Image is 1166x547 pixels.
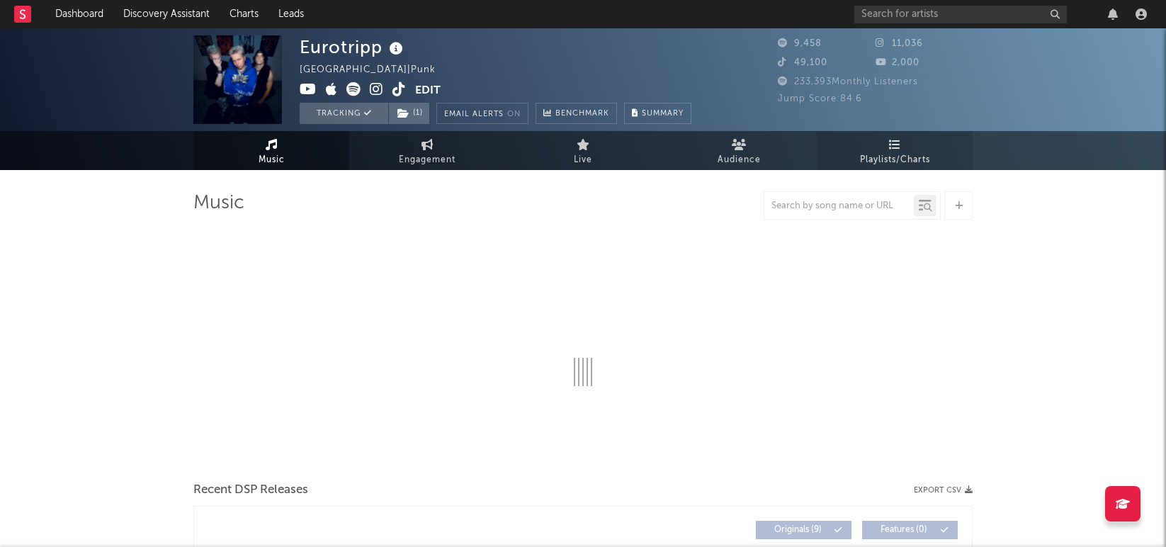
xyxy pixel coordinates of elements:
span: 11,036 [876,39,923,48]
a: Engagement [349,131,505,170]
span: 49,100 [778,58,827,67]
span: Originals ( 9 ) [765,526,830,534]
span: Live [574,152,592,169]
em: On [507,111,521,118]
span: Engagement [399,152,455,169]
button: Features(0) [862,521,958,539]
span: 9,458 [778,39,822,48]
span: Jump Score: 84.6 [778,94,862,103]
div: Eurotripp [300,35,407,59]
span: Music [259,152,285,169]
input: Search for artists [854,6,1067,23]
span: 2,000 [876,58,919,67]
a: Music [193,131,349,170]
div: [GEOGRAPHIC_DATA] | Punk [300,62,452,79]
span: Summary [642,110,684,118]
a: Live [505,131,661,170]
button: Edit [415,82,441,100]
a: Playlists/Charts [817,131,973,170]
button: Tracking [300,103,388,124]
span: Benchmark [555,106,609,123]
button: Summary [624,103,691,124]
input: Search by song name or URL [764,201,914,212]
a: Audience [661,131,817,170]
span: Playlists/Charts [860,152,930,169]
button: Originals(9) [756,521,851,539]
a: Benchmark [536,103,617,124]
span: ( 1 ) [388,103,430,124]
button: (1) [389,103,429,124]
span: 233,393 Monthly Listeners [778,77,918,86]
span: Recent DSP Releases [193,482,308,499]
span: Features ( 0 ) [871,526,936,534]
button: Export CSV [914,486,973,495]
button: Email AlertsOn [436,103,528,124]
span: Audience [718,152,761,169]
